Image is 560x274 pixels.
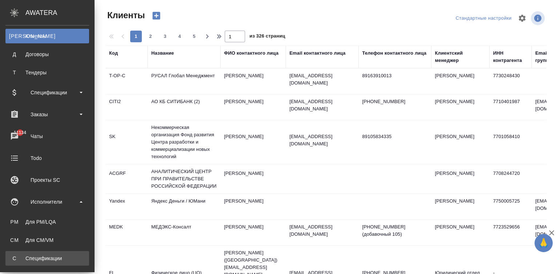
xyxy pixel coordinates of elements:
[9,51,85,58] div: Договоры
[9,69,85,76] div: Тендеры
[220,194,286,219] td: [PERSON_NAME]
[5,87,89,98] div: Спецификации
[148,220,220,245] td: МЕДЭКС-Консалт
[5,196,89,207] div: Исполнители
[220,166,286,192] td: [PERSON_NAME]
[148,68,220,94] td: РУСАЛ Глобал Менеджмент
[289,72,355,87] p: [EMAIL_ADDRESS][DOMAIN_NAME]
[148,164,220,193] td: АНАЛИТИЧЕСКИЙ ЦЕНТР ПРИ ПРАВИТЕЛЬСТВЕ РОССИЙСКОЙ ФЕДЕРАЦИИ
[224,50,279,57] div: ФИО контактного лица
[5,153,89,164] div: Todo
[454,13,513,24] div: split button
[9,218,85,226] div: Для PM/LQA
[174,31,185,42] button: 4
[145,33,156,40] span: 2
[289,133,355,148] p: [EMAIL_ADDRESS][DOMAIN_NAME]
[5,65,89,80] a: ТТендеры
[5,215,89,229] a: PMДля PM/LQA
[489,194,532,219] td: 7750005725
[489,129,532,155] td: 7701058410
[148,194,220,219] td: Яндекс Деньги / ЮМани
[5,47,89,62] a: ДДоговоры
[431,166,489,192] td: [PERSON_NAME]
[489,94,532,120] td: 7710401987
[431,220,489,245] td: [PERSON_NAME]
[431,129,489,155] td: [PERSON_NAME]
[145,31,156,42] button: 2
[531,11,546,25] span: Посмотреть информацию
[362,72,428,79] p: 89163910013
[105,194,148,219] td: Yandex
[148,94,220,120] td: АО КБ СИТИБАНК (2)
[5,175,89,185] div: Проекты SC
[489,166,532,192] td: 7708244720
[489,68,532,94] td: 7730248430
[9,236,85,244] div: Для CM/VM
[5,131,89,142] div: Чаты
[220,129,286,155] td: [PERSON_NAME]
[289,98,355,113] p: [EMAIL_ADDRESS][DOMAIN_NAME]
[493,50,528,64] div: ИНН контрагента
[362,98,428,105] p: [PHONE_NUMBER]
[5,29,89,43] a: [PERSON_NAME]Клиенты
[151,50,174,57] div: Название
[105,68,148,94] td: T-OP-C
[2,127,93,145] a: 11134Чаты
[220,68,286,94] td: [PERSON_NAME]
[431,194,489,219] td: [PERSON_NAME]
[5,109,89,120] div: Заказы
[9,255,85,262] div: Спецификации
[148,120,220,164] td: Некоммерческая организация Фонд развития Центра разработки и коммерциализации новых технологий
[105,220,148,245] td: MEDK
[5,251,89,266] a: ССпецификации
[105,94,148,120] td: CITI2
[9,32,85,40] div: Клиенты
[362,50,427,57] div: Телефон контактного лица
[362,133,428,140] p: 89105834335
[489,220,532,245] td: 7723529656
[535,234,553,252] button: 🙏
[188,31,200,42] button: 5
[159,33,171,40] span: 3
[289,50,345,57] div: Email контактного лица
[431,68,489,94] td: [PERSON_NAME]
[5,233,89,247] a: CMДля CM/VM
[2,171,93,189] a: Проекты SC
[362,223,428,238] p: [PHONE_NUMBER] (добавочный 105)
[109,50,118,57] div: Код
[159,31,171,42] button: 3
[174,33,185,40] span: 4
[105,166,148,192] td: ACGRF
[9,129,31,136] span: 11134
[148,9,165,22] button: Создать
[249,32,285,42] span: из 326 страниц
[289,223,355,238] p: [EMAIL_ADDRESS][DOMAIN_NAME]
[435,50,486,64] div: Клиентский менеджер
[188,33,200,40] span: 5
[105,129,148,155] td: SK
[537,235,550,251] span: 🙏
[513,9,531,27] span: Настроить таблицу
[220,94,286,120] td: [PERSON_NAME]
[2,149,93,167] a: Todo
[25,5,95,20] div: AWATERA
[105,9,145,21] span: Клиенты
[431,94,489,120] td: [PERSON_NAME]
[220,220,286,245] td: [PERSON_NAME]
